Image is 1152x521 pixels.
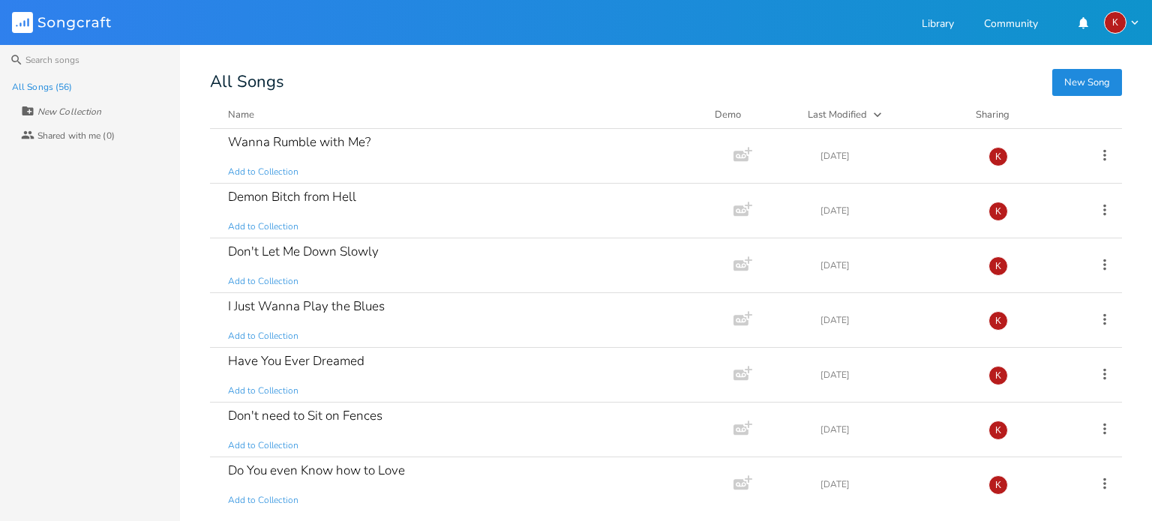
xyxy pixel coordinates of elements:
div: All Songs [210,75,1122,89]
button: K [1104,11,1140,34]
div: kerynlee24 [988,421,1008,440]
div: Have You Ever Dreamed [228,355,364,367]
div: [DATE] [820,151,970,160]
div: All Songs (56) [12,82,72,91]
div: [DATE] [820,480,970,489]
div: Demo [715,107,790,122]
div: kerynlee24 [988,311,1008,331]
div: [DATE] [820,316,970,325]
div: kerynlee24 [1104,11,1126,34]
a: Library [922,19,954,31]
div: Don't need to Sit on Fences [228,409,382,422]
span: Add to Collection [228,330,298,343]
button: Name [228,107,697,122]
div: kerynlee24 [988,202,1008,221]
span: Add to Collection [228,439,298,452]
div: kerynlee24 [988,147,1008,166]
div: [DATE] [820,425,970,434]
div: Wanna Rumble with Me? [228,136,370,148]
div: kerynlee24 [988,256,1008,276]
button: Last Modified [808,107,958,122]
div: I Just Wanna Play the Blues [228,300,385,313]
div: [DATE] [820,370,970,379]
div: [DATE] [820,261,970,270]
div: Last Modified [808,108,867,121]
button: New Song [1052,69,1122,96]
div: [DATE] [820,206,970,215]
div: kerynlee24 [988,366,1008,385]
span: Add to Collection [228,166,298,178]
div: Name [228,108,254,121]
div: Sharing [976,107,1066,122]
span: Add to Collection [228,275,298,288]
div: Don't Let Me Down Slowly [228,245,379,258]
span: Add to Collection [228,220,298,233]
div: kerynlee24 [988,475,1008,495]
span: Add to Collection [228,494,298,507]
div: Demon Bitch from Hell [228,190,356,203]
a: Community [984,19,1038,31]
div: New Collection [37,107,101,116]
span: Add to Collection [228,385,298,397]
div: Do You even Know how to Love [228,464,405,477]
div: Shared with me (0) [37,131,115,140]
